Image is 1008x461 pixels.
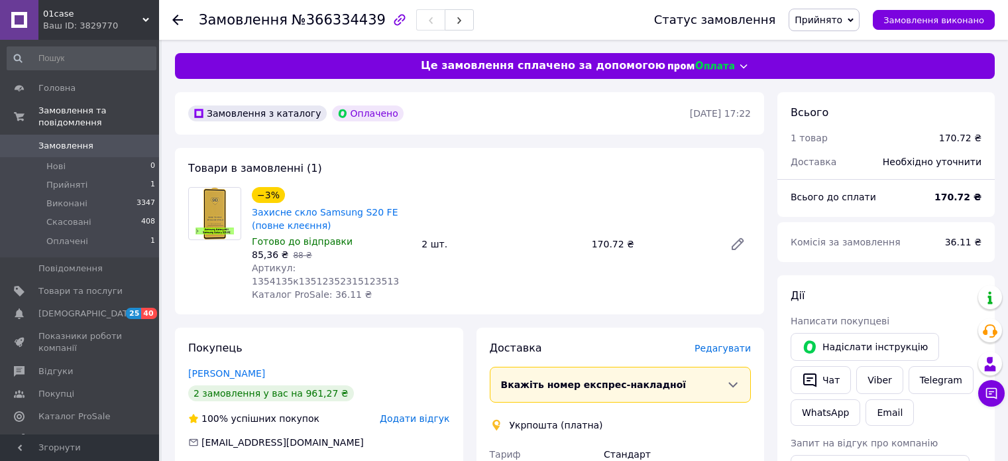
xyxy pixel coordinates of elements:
[978,380,1005,407] button: Чат з покупцем
[945,237,981,247] span: 36.11 ₴
[791,333,939,361] button: Надіслати інструкцію
[38,411,110,423] span: Каталог ProSale
[188,412,319,425] div: успішних покупок
[791,316,889,326] span: Написати покупцеві
[939,131,981,145] div: 170.72 ₴
[292,12,386,28] span: №366334439
[791,133,828,143] span: 1 товар
[909,366,974,394] a: Telegram
[199,12,288,28] span: Замовлення
[141,216,155,228] span: 408
[252,207,398,231] a: Захисне скло Samsung S20 FE (повне клеєння)
[791,157,836,167] span: Доставка
[188,385,354,401] div: 2 замовлення у вас на 961,27 ₴
[201,413,228,424] span: 100%
[490,342,542,354] span: Доставка
[795,15,842,25] span: Прийнято
[38,308,137,320] span: [DEMOGRAPHIC_DATA]
[252,263,399,287] span: Артикул: 1354135к13512352315123513
[506,419,606,432] div: Укрпошта (платна)
[490,449,521,460] span: Тариф
[791,192,876,202] span: Всього до сплати
[883,15,984,25] span: Замовлення виконано
[252,249,288,260] span: 85,36 ₴
[150,235,155,247] span: 1
[150,179,155,191] span: 1
[7,46,156,70] input: Пошук
[38,285,123,297] span: Товари та послуги
[791,237,901,247] span: Комісія за замовлення
[791,399,860,426] a: WhatsApp
[380,413,449,424] span: Додати відгук
[150,161,155,172] span: 0
[46,216,91,228] span: Скасовані
[38,330,123,354] span: Показники роботи компанії
[791,438,938,448] span: Запит на відгук про компанію
[293,251,311,260] span: 88 ₴
[188,162,322,174] span: Товари в замовленні (1)
[38,140,93,152] span: Замовлення
[38,105,159,129] span: Замовлення та повідомлення
[141,308,156,319] span: 40
[188,342,243,354] span: Покупець
[43,20,159,32] div: Ваш ID: 3829770
[332,105,404,121] div: Оплачено
[188,368,265,379] a: [PERSON_NAME]
[252,187,285,203] div: −3%
[46,161,66,172] span: Нові
[46,179,87,191] span: Прийняті
[46,235,88,247] span: Оплачені
[416,235,586,253] div: 2 шт.
[690,108,751,119] time: [DATE] 17:22
[46,198,87,210] span: Виконані
[501,379,687,390] span: Вкажіть номер експрес-накладної
[791,366,851,394] button: Чат
[126,308,141,319] span: 25
[791,106,828,119] span: Всього
[934,192,981,202] b: 170.72 ₴
[43,8,142,20] span: 01case
[137,198,155,210] span: 3347
[38,365,73,377] span: Відгуки
[38,388,74,400] span: Покупці
[791,289,805,302] span: Дії
[252,236,353,247] span: Готово до відправки
[38,82,76,94] span: Головна
[172,13,183,27] div: Повернутися назад
[873,10,995,30] button: Замовлення виконано
[654,13,776,27] div: Статус замовлення
[421,58,665,74] span: Це замовлення сплачено за допомогою
[856,366,903,394] a: Viber
[724,231,751,257] a: Редагувати
[196,188,235,239] img: Захисне скло Samsung S20 FE (повне клеєння)
[875,147,989,176] div: Необхідно уточнити
[866,399,914,426] button: Email
[38,433,84,445] span: Аналітика
[201,437,364,448] span: [EMAIL_ADDRESS][DOMAIN_NAME]
[587,235,719,253] div: 170.72 ₴
[695,343,751,354] span: Редагувати
[188,105,327,121] div: Замовлення з каталогу
[252,289,372,300] span: Каталог ProSale: 36.11 ₴
[38,263,103,275] span: Повідомлення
